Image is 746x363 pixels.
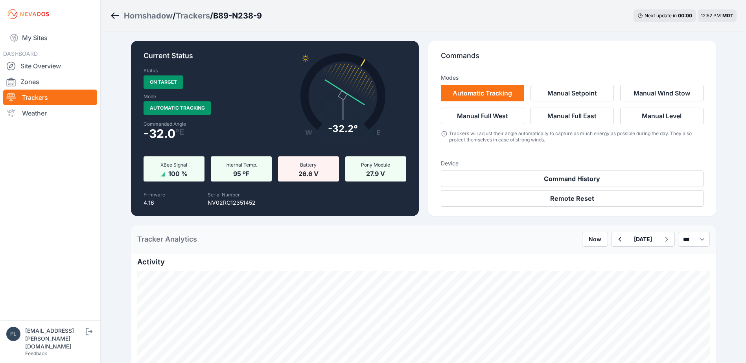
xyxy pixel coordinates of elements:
span: / [210,10,213,21]
span: 26.6 V [298,168,319,178]
span: Automatic Tracking [144,101,211,115]
button: Now [582,232,608,247]
a: Zones [3,74,97,90]
div: Trackers will adjust their angle automatically to capture as much energy as possible during the d... [449,130,703,143]
p: NV02RC12351452 [208,199,256,207]
button: Remote Reset [441,190,704,207]
button: [DATE] [628,232,658,246]
p: Current Status [144,50,406,68]
span: Pony Module [361,162,390,168]
label: Serial Number [208,192,240,198]
span: XBee Signal [160,162,187,168]
img: plsmith@sundt.com [6,327,20,341]
h3: B89-N238-9 [213,10,262,21]
span: º E [175,129,184,135]
div: 00 : 00 [678,13,692,19]
span: Internal Temp. [225,162,257,168]
span: Battery [300,162,317,168]
button: Command History [441,170,704,187]
div: [EMAIL_ADDRESS][PERSON_NAME][DOMAIN_NAME] [25,327,84,350]
span: On Target [144,75,183,89]
img: Nevados [6,8,50,20]
a: Feedback [25,350,47,356]
span: MDT [722,13,733,18]
span: / [173,10,176,21]
span: 27.9 V [366,168,385,178]
button: Manual Level [620,108,704,124]
label: Mode [144,93,156,100]
a: Weather [3,105,97,121]
span: 12:52 PM [701,13,721,18]
p: 4.16 [144,199,165,207]
h3: Device [441,159,704,167]
span: Next update in [645,13,677,18]
label: Firmware [144,192,165,198]
a: Trackers [176,10,210,21]
h3: Modes [441,74,459,82]
a: Site Overview [3,58,97,74]
button: Automatic Tracking [441,85,524,101]
a: Trackers [3,90,97,105]
label: Commanded Angle [144,121,270,127]
span: 95 ºF [233,168,249,178]
span: DASHBOARD [3,50,38,57]
button: Manual Wind Stow [620,85,704,101]
button: Manual Full East [530,108,614,124]
div: -32.2° [328,123,358,135]
span: -32.0 [144,129,175,138]
nav: Breadcrumb [110,5,262,26]
h2: Tracker Analytics [137,234,197,245]
span: 100 % [168,168,188,178]
button: Manual Full West [441,108,524,124]
h2: Activity [137,257,710,268]
p: Commands [441,50,704,68]
button: Manual Setpoint [530,85,614,101]
label: Status [144,68,158,74]
a: My Sites [3,28,97,47]
a: Hornshadow [124,10,173,21]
